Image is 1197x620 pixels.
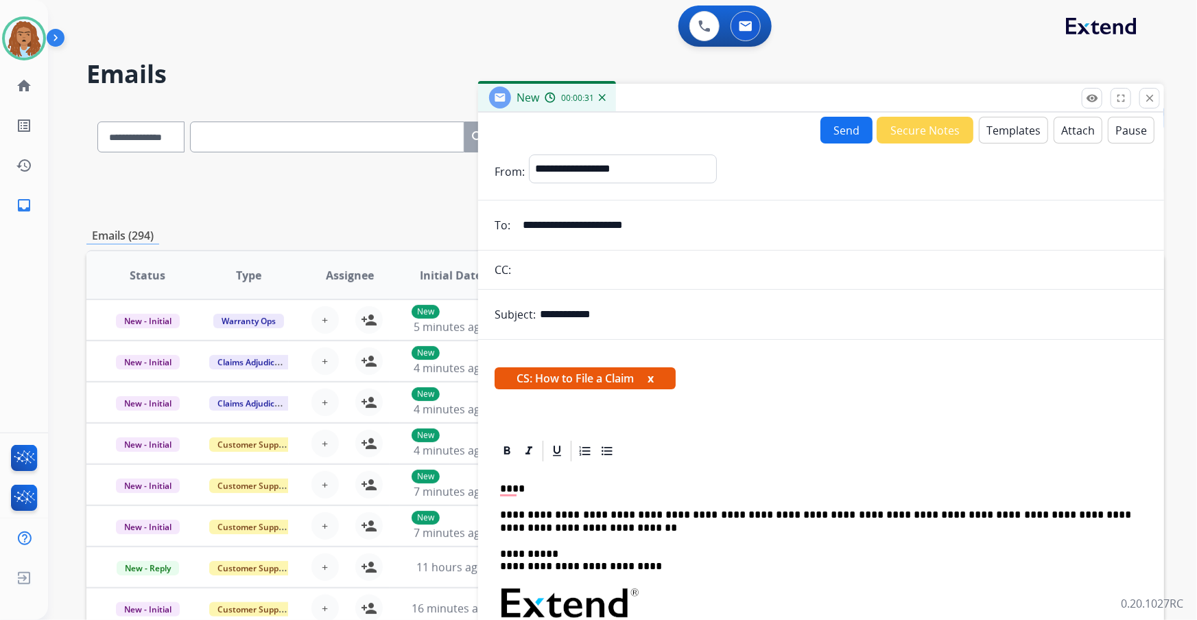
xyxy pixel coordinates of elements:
[311,553,339,581] button: +
[495,217,510,233] p: To:
[311,512,339,540] button: +
[414,525,487,540] span: 7 minutes ago
[1121,595,1183,612] p: 0.20.1027RC
[412,601,491,616] span: 16 minutes ago
[311,430,339,457] button: +
[322,353,328,369] span: +
[116,396,180,411] span: New - Initial
[495,306,536,323] p: Subject:
[416,560,484,575] span: 11 hours ago
[326,267,374,284] span: Assignee
[414,484,487,499] span: 7 minutes ago
[209,437,298,452] span: Customer Support
[311,306,339,334] button: +
[86,60,1164,88] h2: Emails
[116,602,180,617] span: New - Initial
[311,389,339,416] button: +
[414,319,487,334] span: 5 minutes ago
[16,197,32,214] mat-icon: inbox
[877,117,973,143] button: Secure Notes
[209,479,298,493] span: Customer Support
[209,561,298,575] span: Customer Support
[519,441,539,461] div: Italic
[322,394,328,411] span: +
[117,561,179,575] span: New - Reply
[497,441,517,461] div: Bold
[414,360,487,376] span: 4 minutes ago
[322,518,328,534] span: +
[412,428,440,442] p: New
[130,267,165,284] span: Status
[1108,117,1154,143] button: Pause
[547,441,567,461] div: Underline
[361,477,377,493] mat-icon: person_add
[414,402,487,417] span: 4 minutes ago
[979,117,1048,143] button: Templates
[412,305,440,319] p: New
[414,443,487,458] span: 4 minutes ago
[517,90,539,105] span: New
[209,520,298,534] span: Customer Support
[322,559,328,575] span: +
[1086,92,1098,104] mat-icon: remove_red_eye
[311,471,339,498] button: +
[495,163,525,180] p: From:
[1143,92,1156,104] mat-icon: close
[575,441,595,461] div: Ordered List
[213,314,284,328] span: Warranty Ops
[322,312,328,328] span: +
[209,396,303,411] span: Claims Adjudication
[1115,92,1127,104] mat-icon: fullscreen
[116,355,180,369] span: New - Initial
[361,435,377,452] mat-icon: person_add
[236,267,261,284] span: Type
[361,353,377,369] mat-icon: person_add
[209,355,303,369] span: Claims Adjudication
[16,78,32,94] mat-icon: home
[361,312,377,328] mat-icon: person_add
[16,117,32,134] mat-icon: list_alt
[116,314,180,328] span: New - Initial
[322,600,328,617] span: +
[495,367,676,389] span: CS: How to File a Claim
[116,479,180,493] span: New - Initial
[561,93,594,104] span: 00:00:31
[116,437,180,452] span: New - Initial
[1054,117,1102,143] button: Attach
[86,227,159,244] p: Emails (294)
[412,346,440,360] p: New
[361,394,377,411] mat-icon: person_add
[412,470,440,483] p: New
[470,129,486,146] mat-icon: search
[820,117,873,143] button: Send
[648,370,654,387] button: x
[209,602,298,617] span: Customer Support
[322,435,328,452] span: +
[322,477,328,493] span: +
[16,157,32,174] mat-icon: history
[412,511,440,525] p: New
[116,520,180,534] span: New - Initial
[597,441,617,461] div: Bullet List
[5,19,43,58] img: avatar
[361,559,377,575] mat-icon: person_add
[420,267,482,284] span: Initial Date
[495,262,511,278] p: CC:
[361,518,377,534] mat-icon: person_add
[412,387,440,401] p: New
[311,347,339,375] button: +
[361,600,377,617] mat-icon: person_add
